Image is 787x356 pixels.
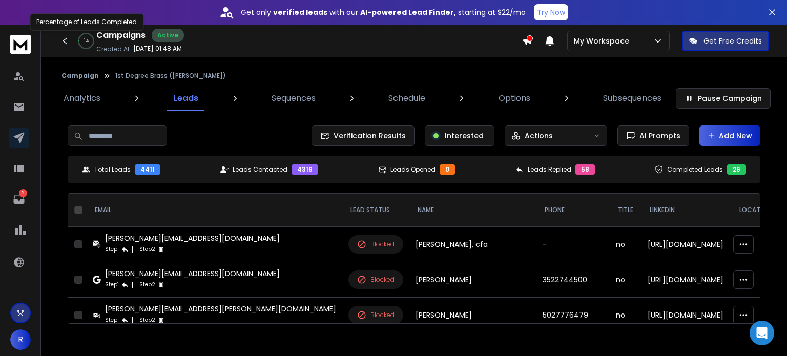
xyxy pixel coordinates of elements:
[750,321,774,345] div: Open Intercom Messenger
[342,194,409,227] th: LEAD STATUS
[272,92,316,104] p: Sequences
[61,72,99,80] button: Campaign
[233,165,287,174] p: Leads Contacted
[312,125,415,146] button: Verification Results
[499,92,530,104] p: Options
[30,13,143,31] div: Percentage of Leads Completed
[409,227,536,262] td: [PERSON_NAME], cfa
[64,92,100,104] p: Analytics
[610,262,641,298] td: no
[528,165,571,174] p: Leads Replied
[273,7,327,17] strong: verified leads
[135,164,160,175] div: 4411
[57,86,107,111] a: Analytics
[635,131,680,141] span: AI Prompts
[610,194,641,227] th: title
[409,262,536,298] td: [PERSON_NAME]
[265,86,322,111] a: Sequences
[152,29,184,42] div: Active
[641,227,731,262] td: [URL][DOMAIN_NAME]
[105,244,119,255] p: Step 1
[10,329,31,350] button: R
[536,262,610,298] td: 3522744500
[105,280,119,290] p: Step 1
[536,298,610,333] td: 5027776479
[536,194,610,227] th: Phone
[96,45,131,53] p: Created At:
[360,7,456,17] strong: AI-powered Lead Finder,
[105,233,280,243] div: [PERSON_NAME][EMAIL_ADDRESS][DOMAIN_NAME]
[603,92,661,104] p: Subsequences
[390,165,436,174] p: Leads Opened
[575,164,595,175] div: 58
[139,280,155,290] p: Step 2
[641,194,731,227] th: LinkedIn
[96,29,146,41] h1: Campaigns
[19,189,27,197] p: 2
[357,310,395,320] div: Blocked
[525,131,553,141] p: Actions
[131,315,133,325] p: |
[87,194,342,227] th: EMAIL
[133,45,182,53] p: [DATE] 01:48 AM
[9,189,29,210] a: 2
[667,165,723,174] p: Completed Leads
[727,164,746,175] div: 26
[409,194,536,227] th: NAME
[641,262,731,298] td: [URL][DOMAIN_NAME]
[610,227,641,262] td: no
[167,86,204,111] a: Leads
[676,88,771,109] button: Pause Campaign
[131,244,133,255] p: |
[357,275,395,284] div: Blocked
[641,298,731,333] td: [URL][DOMAIN_NAME]
[139,315,155,325] p: Step 2
[105,268,280,279] div: [PERSON_NAME][EMAIL_ADDRESS][DOMAIN_NAME]
[84,38,89,44] p: 1 %
[241,7,526,17] p: Get only with our starting at $22/mo
[440,164,455,175] div: 0
[597,86,668,111] a: Subsequences
[409,298,536,333] td: [PERSON_NAME]
[534,4,568,20] button: Try Now
[536,227,610,262] td: -
[382,86,431,111] a: Schedule
[329,131,406,141] span: Verification Results
[292,164,318,175] div: 4316
[537,7,565,17] p: Try Now
[94,165,131,174] p: Total Leads
[703,36,762,46] p: Get Free Credits
[699,125,760,146] button: Add New
[131,280,133,290] p: |
[682,31,769,51] button: Get Free Credits
[574,36,633,46] p: My Workspace
[10,35,31,54] img: logo
[617,125,689,146] button: AI Prompts
[492,86,536,111] a: Options
[388,92,425,104] p: Schedule
[139,244,155,255] p: Step 2
[173,92,198,104] p: Leads
[105,315,119,325] p: Step 1
[105,304,336,314] div: [PERSON_NAME][EMAIL_ADDRESS][PERSON_NAME][DOMAIN_NAME]
[357,240,395,249] div: Blocked
[445,131,484,141] p: Interested
[115,72,226,80] p: 1st Degree Brass ([PERSON_NAME])
[610,298,641,333] td: no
